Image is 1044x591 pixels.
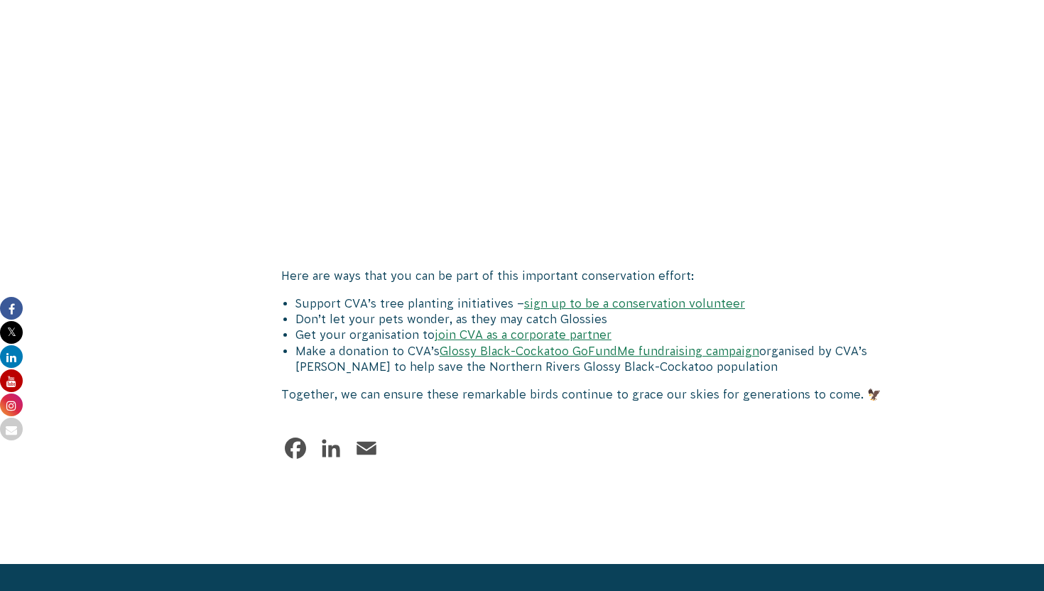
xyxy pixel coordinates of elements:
[281,386,891,402] p: Together, we can ensure these remarkable birds continue to grace our skies for generations to com...
[440,345,759,357] a: Glossy Black-Cockatoo GoFundMe fundraising campaign
[295,343,891,375] li: Make a donation to CVA’s organised by CVA’s [PERSON_NAME] to help save the Northern Rivers Glossy...
[317,434,345,462] a: LinkedIn
[435,328,611,341] a: join CVA as a corporate partner
[281,434,310,462] a: Facebook
[524,297,745,310] a: sign up to be a conservation volunteer
[295,295,891,311] li: Support CVA’s tree planting initiatives –
[352,434,381,462] a: Email
[295,311,891,327] li: Don’t let your pets wonder, as they may catch Glossies
[295,327,891,342] li: Get your organisation to
[281,268,891,283] p: Here are ways that you can be part of this important conservation effort:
